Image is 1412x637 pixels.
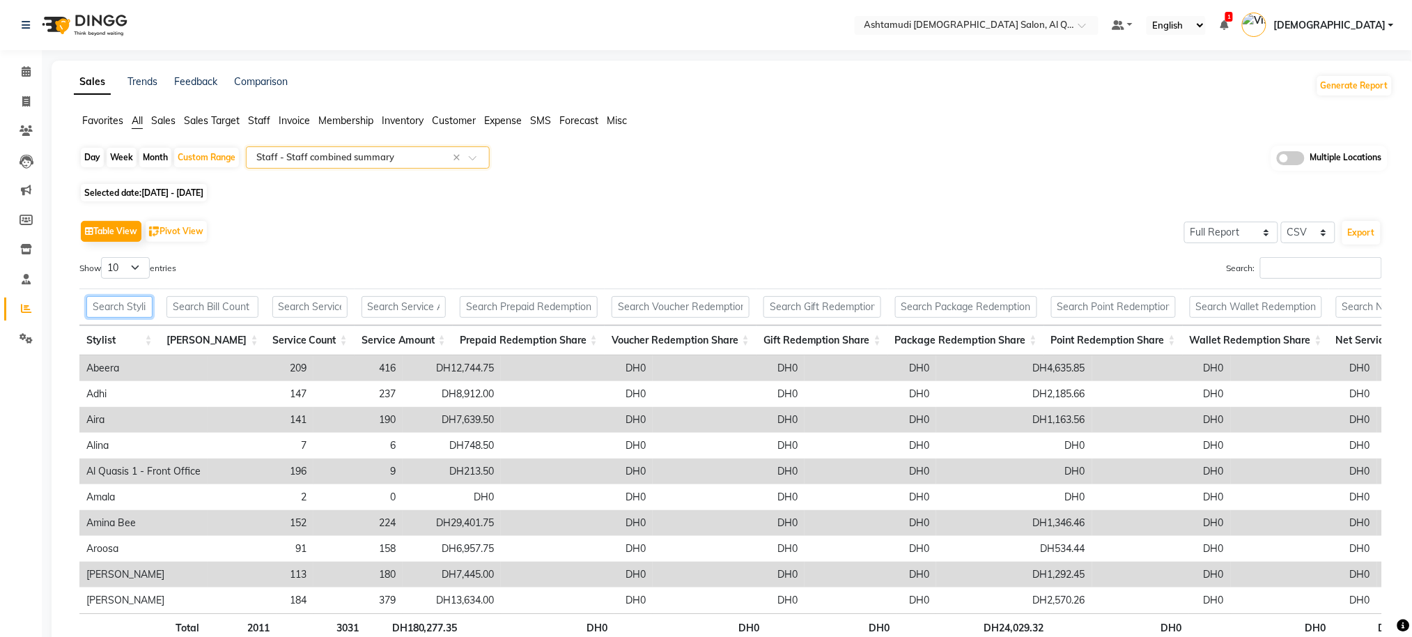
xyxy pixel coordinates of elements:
td: DH0 [1231,433,1377,459]
th: Service Count: activate to sort column ascending [265,325,355,355]
a: Sales [74,70,111,95]
td: DH0 [1231,484,1377,510]
span: Forecast [559,114,598,127]
td: DH0 [805,355,936,381]
td: 224 [313,510,403,536]
td: DH0 [653,484,805,510]
th: Voucher Redemption Share: activate to sort column ascending [605,325,757,355]
td: DH0 [653,355,805,381]
td: DH0 [653,510,805,536]
button: Pivot View [146,221,207,242]
span: [DEMOGRAPHIC_DATA] [1273,18,1386,33]
span: 1 [1225,12,1233,22]
td: DH1,292.45 [936,562,1092,588]
td: DH0 [1092,562,1231,588]
span: Sales Target [184,114,240,127]
td: 6 [313,433,403,459]
td: 91 [208,536,313,562]
td: Adhi [79,381,208,407]
td: 2 [208,484,313,510]
td: DH0 [805,562,936,588]
td: DH0 [1092,355,1231,381]
img: Vishnu [1242,13,1266,37]
td: DH2,570.26 [936,588,1092,613]
button: Export [1342,221,1381,245]
td: DH0 [1231,510,1377,536]
td: 237 [313,381,403,407]
td: DH0 [653,536,805,562]
td: 209 [208,355,313,381]
label: Show entries [79,257,176,279]
td: Aroosa [79,536,208,562]
td: DH0 [653,562,805,588]
td: DH1,346.46 [936,510,1092,536]
input: Search Wallet Redemption Share [1190,296,1322,318]
td: DH0 [805,459,936,484]
td: DH0 [501,459,653,484]
input: Search Package Redemption Share [895,296,1037,318]
span: Customer [432,114,476,127]
td: DH12,744.75 [403,355,501,381]
td: DH0 [501,510,653,536]
td: Alina [79,433,208,459]
td: DH0 [1092,381,1231,407]
td: 0 [313,484,403,510]
a: Comparison [234,75,288,88]
input: Search Point Redemption Share [1051,296,1176,318]
input: Search Stylist [86,296,153,318]
td: Abeera [79,355,208,381]
td: 379 [313,588,403,613]
span: Invoice [279,114,310,127]
span: Membership [318,114,373,127]
td: DH0 [1231,355,1377,381]
div: Day [81,148,104,167]
td: DH0 [501,433,653,459]
td: DH13,634.00 [403,588,501,613]
td: DH0 [1231,536,1377,562]
td: 196 [208,459,313,484]
td: DH0 [653,459,805,484]
td: DH0 [936,459,1092,484]
td: DH0 [805,381,936,407]
td: 180 [313,562,403,588]
div: Month [139,148,171,167]
span: Expense [484,114,522,127]
td: DH8,912.00 [403,381,501,407]
td: DH1,163.56 [936,407,1092,433]
td: DH0 [1092,459,1231,484]
td: DH534.44 [936,536,1092,562]
td: DH7,639.50 [403,407,501,433]
span: All [132,114,143,127]
label: Search: [1227,257,1382,279]
td: DH0 [805,510,936,536]
td: DH0 [653,407,805,433]
th: Wallet Redemption Share: activate to sort column ascending [1183,325,1329,355]
td: DH0 [805,588,936,613]
td: DH0 [403,484,501,510]
td: Al Quasis 1 - Front Office [79,459,208,484]
td: DH0 [501,355,653,381]
td: DH0 [501,536,653,562]
td: Amina Bee [79,510,208,536]
img: pivot.png [149,227,160,237]
td: 141 [208,407,313,433]
td: DH0 [501,588,653,613]
td: DH0 [936,484,1092,510]
input: Search Bill Count [166,296,258,318]
th: Bill Count: activate to sort column ascending [160,325,265,355]
td: DH0 [1231,562,1377,588]
td: DH0 [805,484,936,510]
span: Favorites [82,114,123,127]
td: DH0 [805,433,936,459]
td: [PERSON_NAME] [79,588,208,613]
span: Inventory [382,114,424,127]
td: DH0 [936,433,1092,459]
td: 9 [313,459,403,484]
td: DH213.50 [403,459,501,484]
td: DH0 [653,588,805,613]
th: Stylist: activate to sort column ascending [79,325,160,355]
td: 113 [208,562,313,588]
input: Search Prepaid Redemption Share [460,296,598,318]
td: 184 [208,588,313,613]
span: Selected date: [81,184,207,201]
